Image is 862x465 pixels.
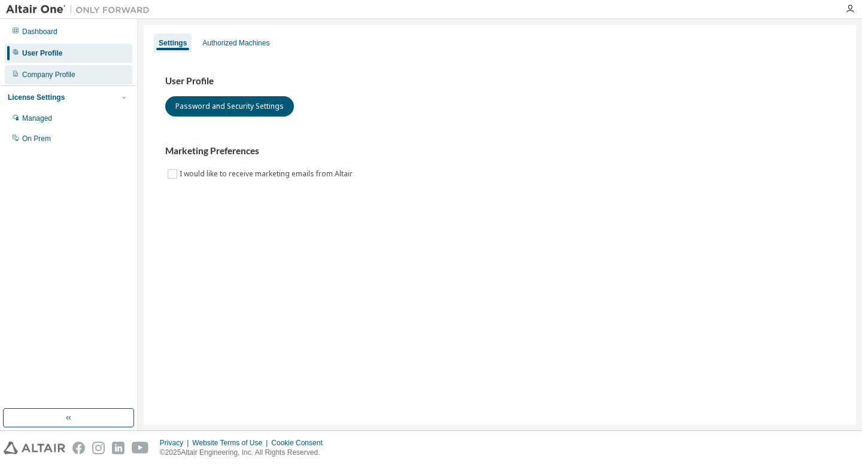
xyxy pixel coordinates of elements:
[192,438,271,448] div: Website Terms of Use
[6,4,156,16] img: Altair One
[165,75,834,87] h3: User Profile
[159,38,187,48] div: Settings
[8,93,65,102] div: License Settings
[180,167,355,181] label: I would like to receive marketing emails from Altair
[4,442,65,454] img: altair_logo.svg
[165,96,294,117] button: Password and Security Settings
[165,145,834,157] h3: Marketing Preferences
[22,70,75,79] div: Company Profile
[202,38,269,48] div: Authorized Machines
[22,114,52,123] div: Managed
[72,442,85,454] img: facebook.svg
[22,48,62,58] div: User Profile
[112,442,125,454] img: linkedin.svg
[132,442,149,454] img: youtube.svg
[160,448,330,458] p: © 2025 Altair Engineering, Inc. All Rights Reserved.
[22,27,57,36] div: Dashboard
[22,134,51,143] div: On Prem
[92,442,105,454] img: instagram.svg
[160,438,192,448] div: Privacy
[271,438,329,448] div: Cookie Consent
